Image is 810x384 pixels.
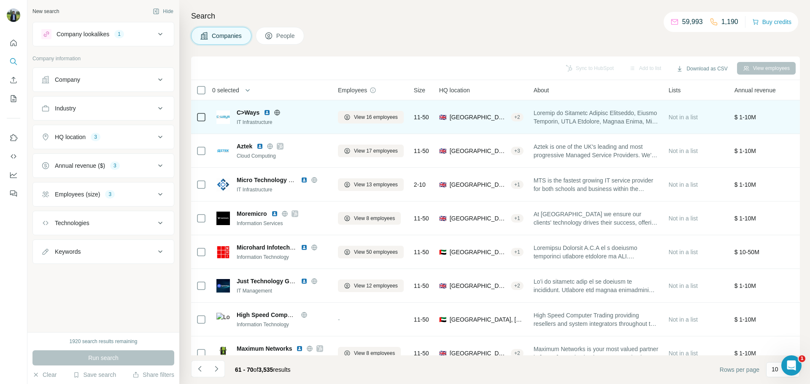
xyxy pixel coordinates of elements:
[212,86,239,94] span: 0 selected
[414,113,429,121] span: 11-50
[237,186,328,193] div: IT Infrastructure
[237,220,328,227] div: Information Services
[414,315,429,324] span: 11-50
[669,86,681,94] span: Lists
[734,282,756,289] span: $ 1-10M
[216,313,230,326] img: Logo of High Speed Computer Trading
[237,287,328,295] div: IT Management
[338,212,401,225] button: View 8 employees
[55,75,80,84] div: Company
[55,133,86,141] div: HQ location
[534,109,659,126] span: Loremip do Sitametc Adipisc Elitseddo, Eiusmo Temporin, UTLA Etdolore, Magnaa Enima, Mini Veniamq...
[208,360,225,377] button: Navigate to next page
[338,279,404,292] button: View 12 employees
[511,349,524,357] div: + 2
[33,184,174,204] button: Employees (size)3
[301,177,308,183] img: LinkedIn logo
[55,161,105,170] div: Annual revenue ($)
[439,248,446,256] span: 🇦🇪
[216,178,230,191] img: Logo of Micro Technology Services MTS
[7,149,20,164] button: Use Surfe API
[55,190,100,199] div: Employees (size)
[669,350,698,357] span: Not in a list
[534,345,659,362] span: Maximum Networks is your most valued partner in [DATE] complex business communications world. We ...
[734,114,756,121] span: $ 1-10M
[237,354,328,362] div: IT Management
[212,32,243,40] span: Companies
[7,54,20,69] button: Search
[147,5,179,18] button: Hide
[216,144,230,158] img: Logo of Aztek
[439,86,470,94] span: HQ location
[32,371,57,379] button: Clear
[338,111,404,124] button: View 16 employees
[73,371,116,379] button: Save search
[450,248,508,256] span: [GEOGRAPHIC_DATA], [GEOGRAPHIC_DATA]
[132,371,174,379] button: Share filters
[271,210,278,217] img: LinkedIn logo
[439,349,446,357] span: 🇬🇧
[338,145,404,157] button: View 17 employees
[799,355,805,362] span: 1
[33,70,174,90] button: Company
[670,62,733,75] button: Download as CSV
[721,17,738,27] p: 1,190
[734,350,756,357] span: $ 1-10M
[450,315,524,324] span: [GEOGRAPHIC_DATA], [GEOGRAPHIC_DATA]
[191,10,800,22] h4: Search
[237,142,252,150] span: Aztek
[534,142,659,159] span: Aztek is one of the UK's leading and most progressive Managed Service Providers. We're a fully fl...
[354,215,395,222] span: View 8 employees
[301,278,308,285] img: LinkedIn logo
[237,344,292,353] span: Maximum Networks
[534,210,659,227] span: At [GEOGRAPHIC_DATA] we ensure our clients' technology drives their success, offering expert supp...
[55,104,76,113] div: Industry
[33,24,174,44] button: Company lookalikes1
[235,366,254,373] span: 61 - 70
[450,147,508,155] span: [GEOGRAPHIC_DATA], [GEOGRAPHIC_DATA], [GEOGRAPHIC_DATA]
[216,279,230,293] img: Logo of Just Technology Group
[450,349,508,357] span: [GEOGRAPHIC_DATA], [GEOGRAPHIC_DATA], [GEOGRAPHIC_DATA]
[511,248,524,256] div: + 1
[296,345,303,352] img: LinkedIn logo
[439,214,446,223] span: 🇬🇧
[781,355,802,376] iframe: Intercom live chat
[301,244,308,251] img: LinkedIn logo
[237,321,328,328] div: Information Technology
[338,86,367,94] span: Employees
[237,108,259,117] span: C>Ways
[254,366,259,373] span: of
[264,109,270,116] img: LinkedIn logo
[534,277,659,294] span: Lo’i do sitametc adip el se doeiusm te incididunt. Utlabore etd magnaa enimadminimv qui nostrud e...
[414,349,429,357] span: 11-50
[734,249,759,255] span: $ 10-50M
[439,282,446,290] span: 🇬🇧
[414,248,429,256] span: 11-50
[511,215,524,222] div: + 1
[669,249,698,255] span: Not in a list
[105,191,115,198] div: 3
[414,180,426,189] span: 2-10
[734,86,776,94] span: Annual revenue
[511,181,524,188] div: + 1
[439,147,446,155] span: 🇬🇧
[772,365,778,373] p: 10
[734,148,756,154] span: $ 1-10M
[57,30,109,38] div: Company lookalikes
[276,32,296,40] span: People
[734,316,756,323] span: $ 1-10M
[237,118,328,126] div: IT Infrastructure
[7,130,20,145] button: Use Surfe on LinkedIn
[33,98,174,118] button: Industry
[33,242,174,262] button: Keywords
[338,347,401,360] button: View 8 employees
[354,113,398,121] span: View 16 employees
[534,311,659,328] span: High Speed Computer Trading providing resellers and system integrators throughout the [GEOGRAPHIC...
[439,180,446,189] span: 🇬🇧
[7,186,20,201] button: Feedback
[414,282,429,290] span: 11-50
[7,35,20,51] button: Quick start
[720,365,759,374] span: Rows per page
[439,113,446,121] span: 🇬🇧
[7,167,20,183] button: Dashboard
